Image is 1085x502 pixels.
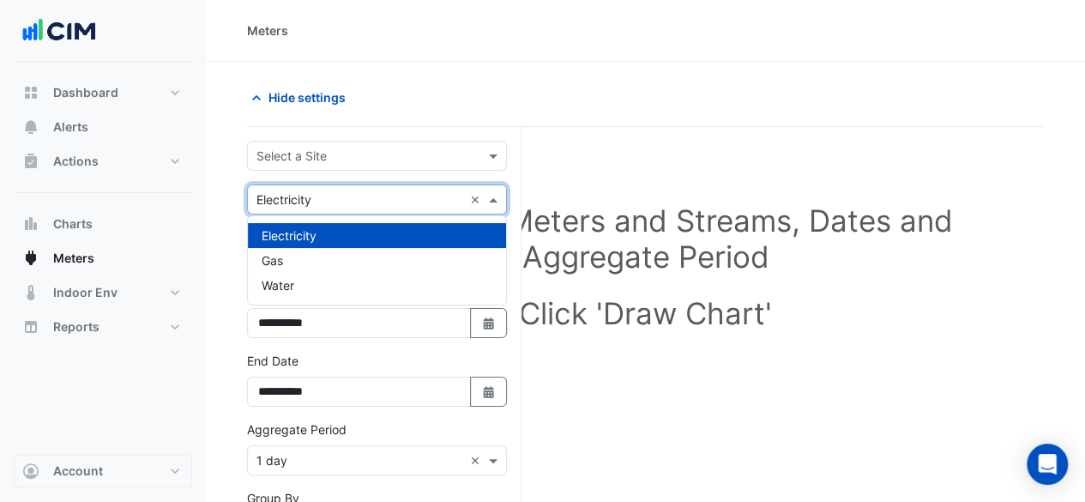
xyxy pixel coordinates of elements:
span: Reports [53,318,99,336]
app-icon: Reports [22,318,39,336]
app-icon: Alerts [22,118,39,136]
img: Company Logo [21,14,98,48]
span: Dashboard [53,84,118,101]
button: Alerts [14,110,192,144]
span: Clear [470,451,485,469]
label: End Date [247,352,298,370]
fa-icon: Select Date [481,316,497,330]
button: Hide settings [247,82,357,112]
button: Dashboard [14,76,192,110]
ng-dropdown-panel: Options list [247,215,507,305]
span: Indoor Env [53,284,118,301]
span: Gas [262,253,283,268]
span: Meters [53,250,94,267]
button: Charts [14,207,192,241]
label: Aggregate Period [247,420,347,438]
app-icon: Charts [22,215,39,233]
span: Actions [53,153,99,170]
span: Hide settings [268,88,346,106]
button: Account [14,454,192,488]
span: Water [262,278,294,293]
app-icon: Indoor Env [22,284,39,301]
span: Account [53,463,103,480]
div: Meters [247,21,288,39]
span: Electricity [262,228,316,243]
button: Meters [14,241,192,275]
div: Open Intercom Messenger [1027,444,1068,485]
button: Indoor Env [14,275,192,310]
app-icon: Actions [22,153,39,170]
button: Reports [14,310,192,344]
span: Charts [53,215,93,233]
h1: Select Site, Meters and Streams, Dates and Aggregate Period [274,203,1016,275]
fa-icon: Select Date [481,384,497,399]
app-icon: Meters [22,250,39,267]
h1: Click 'Draw Chart' [274,295,1016,331]
button: Actions [14,144,192,178]
span: Alerts [53,118,88,136]
span: Clear [470,191,485,209]
app-icon: Dashboard [22,84,39,101]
